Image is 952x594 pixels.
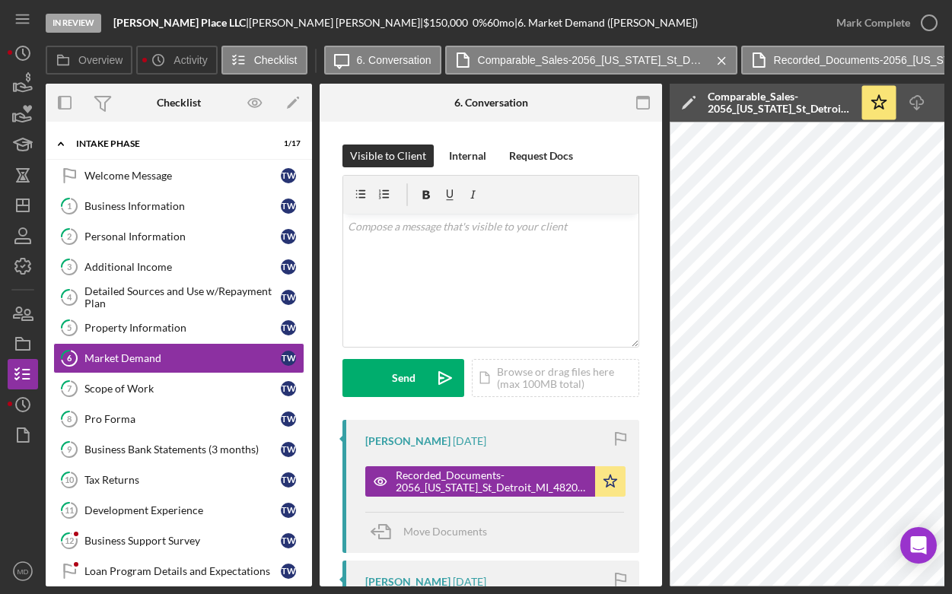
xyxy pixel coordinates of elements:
[249,17,423,29] div: [PERSON_NAME] [PERSON_NAME] |
[473,17,487,29] div: 0 %
[46,14,101,33] div: In Review
[65,535,74,545] tspan: 12
[281,259,296,275] div: T W
[221,46,307,75] button: Checklist
[478,54,706,66] label: Comparable_Sales-2056_[US_STATE]_St_Detroit_MI_48206-2686.pdf
[342,359,464,397] button: Send
[84,285,281,310] div: Detailed Sources and Use w/Repayment Plan
[67,201,72,211] tspan: 1
[84,230,281,243] div: Personal Information
[78,54,123,66] label: Overview
[67,292,72,302] tspan: 4
[65,475,75,484] tspan: 10
[281,168,296,183] div: T W
[46,46,132,75] button: Overview
[454,97,528,109] div: 6. Conversation
[84,413,281,425] div: Pro Forma
[113,17,249,29] div: |
[403,525,487,538] span: Move Documents
[281,351,296,366] div: T W
[84,200,281,212] div: Business Information
[18,567,29,576] text: MD
[365,513,502,551] button: Move Documents
[84,322,281,334] div: Property Information
[53,313,304,343] a: 5Property InformationTW
[67,383,72,393] tspan: 7
[53,343,304,373] a: 6Market DemandTW
[445,46,737,75] button: Comparable_Sales-2056_[US_STATE]_St_Detroit_MI_48206-2686.pdf
[708,91,852,115] div: Comparable_Sales-2056_[US_STATE]_St_Detroit_MI_48206-2686.pdf
[487,17,514,29] div: 60 mo
[365,435,451,447] div: [PERSON_NAME]
[357,54,431,66] label: 6. Conversation
[84,383,281,395] div: Scope of Work
[84,535,281,547] div: Business Support Survey
[273,139,301,148] div: 1 / 17
[509,145,573,167] div: Request Docs
[65,505,74,515] tspan: 11
[8,556,38,586] button: MD
[281,199,296,214] div: T W
[53,495,304,526] a: 11Development ExperienceTW
[365,576,451,588] div: [PERSON_NAME]
[423,16,468,29] span: $150,000
[53,282,304,313] a: 4Detailed Sources and Use w/Repayment PlanTW
[157,97,201,109] div: Checklist
[396,469,587,494] div: Recorded_Documents-2056_[US_STATE]_St_Detroit_MI_48206-2686_2025_3501.pdf
[281,229,296,244] div: T W
[281,411,296,427] div: T W
[53,404,304,434] a: 8Pro FormaTW
[836,8,910,38] div: Mark Complete
[53,221,304,252] a: 2Personal InformationTW
[67,444,72,454] tspan: 9
[53,434,304,465] a: 9Business Bank Statements (3 months)TW
[281,503,296,518] div: T W
[281,442,296,457] div: T W
[453,576,486,588] time: 2025-08-09 23:57
[342,145,434,167] button: Visible to Client
[281,381,296,396] div: T W
[254,54,298,66] label: Checklist
[76,139,263,148] div: Intake Phase
[53,191,304,221] a: 1Business InformationTW
[84,504,281,516] div: Development Experience
[281,533,296,548] div: T W
[324,46,441,75] button: 6. Conversation
[281,290,296,305] div: T W
[84,474,281,486] div: Tax Returns
[281,564,296,579] div: T W
[514,17,698,29] div: | 6. Market Demand ([PERSON_NAME])
[365,466,626,497] button: Recorded_Documents-2056_[US_STATE]_St_Detroit_MI_48206-2686_2025_3501.pdf
[84,565,281,577] div: Loan Program Details and Expectations
[174,54,207,66] label: Activity
[53,556,304,586] a: Loan Program Details and ExpectationsTW
[900,527,937,564] div: Open Intercom Messenger
[67,231,72,241] tspan: 2
[84,261,281,273] div: Additional Income
[113,16,246,29] b: [PERSON_NAME] Place LLC
[84,352,281,364] div: Market Demand
[441,145,494,167] button: Internal
[350,145,426,167] div: Visible to Client
[53,465,304,495] a: 10Tax ReturnsTW
[53,373,304,404] a: 7Scope of WorkTW
[136,46,217,75] button: Activity
[84,170,281,182] div: Welcome Message
[67,262,72,272] tspan: 3
[67,414,72,424] tspan: 8
[821,8,944,38] button: Mark Complete
[281,320,296,335] div: T W
[53,252,304,282] a: 3Additional IncomeTW
[84,443,281,456] div: Business Bank Statements (3 months)
[501,145,581,167] button: Request Docs
[53,160,304,191] a: Welcome MessageTW
[453,435,486,447] time: 2025-08-10 00:00
[67,353,72,363] tspan: 6
[449,145,486,167] div: Internal
[67,322,72,332] tspan: 5
[53,526,304,556] a: 12Business Support SurveyTW
[392,359,416,397] div: Send
[281,472,296,488] div: T W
